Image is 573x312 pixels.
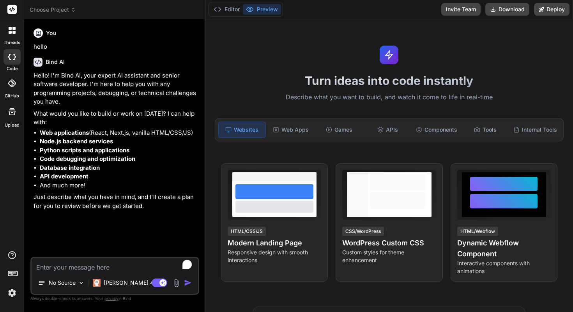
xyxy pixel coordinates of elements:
[342,238,436,249] h4: WordPress Custom CSS
[40,164,100,171] strong: Database integration
[40,137,113,145] strong: Node.js backend services
[104,279,162,287] p: [PERSON_NAME] 4 S..
[46,58,65,66] h6: Bind AI
[485,3,529,16] button: Download
[34,42,198,51] p: hello
[34,193,198,210] p: Just describe what you have in mind, and I'll create a plan for you to review before we get started.
[534,3,569,16] button: Deploy
[5,93,19,99] label: GitHub
[413,122,460,138] div: Components
[104,296,118,301] span: privacy
[457,227,498,236] div: HTML/Webflow
[510,122,560,138] div: Internal Tools
[30,295,199,302] p: Always double-check its answers. Your in Bind
[5,286,19,300] img: settings
[40,173,88,180] strong: API development
[34,71,198,106] p: Hello! I'm Bind AI, your expert AI assistant and senior software developer. I'm here to help you ...
[342,249,436,264] p: Custom styles for theme enhancement
[210,74,568,88] h1: Turn ideas into code instantly
[243,4,281,15] button: Preview
[32,258,198,272] textarea: To enrich screen reader interactions, please activate Accessibility in Grammarly extension settings
[267,122,314,138] div: Web Apps
[40,181,198,190] li: And much more!
[228,227,266,236] div: HTML/CSS/JS
[184,279,192,287] img: icon
[210,92,568,102] p: Describe what you want to build, and watch it come to life in real-time
[457,259,551,275] p: Interactive components with animations
[316,122,363,138] div: Games
[40,155,135,162] strong: Code debugging and optimization
[78,280,85,286] img: Pick Models
[441,3,481,16] button: Invite Team
[40,129,198,137] li: (React, Next.js, vanilla HTML/CSS/JS)
[457,238,551,259] h4: Dynamic Webflow Component
[228,249,321,264] p: Responsive design with smooth interactions
[5,122,19,129] label: Upload
[218,122,266,138] div: Websites
[30,6,76,14] span: Choose Project
[34,109,198,127] p: What would you like to build or work on [DATE]? I can help with:
[172,279,181,287] img: attachment
[46,29,57,37] h6: You
[40,129,89,136] strong: Web applications
[462,122,509,138] div: Tools
[93,279,101,287] img: Claude 4 Sonnet
[228,238,321,249] h4: Modern Landing Page
[210,4,243,15] button: Editor
[4,39,20,46] label: threads
[364,122,411,138] div: APIs
[342,227,384,236] div: CSS/WordPress
[40,146,129,154] strong: Python scripts and applications
[7,65,18,72] label: code
[49,279,76,287] p: No Source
